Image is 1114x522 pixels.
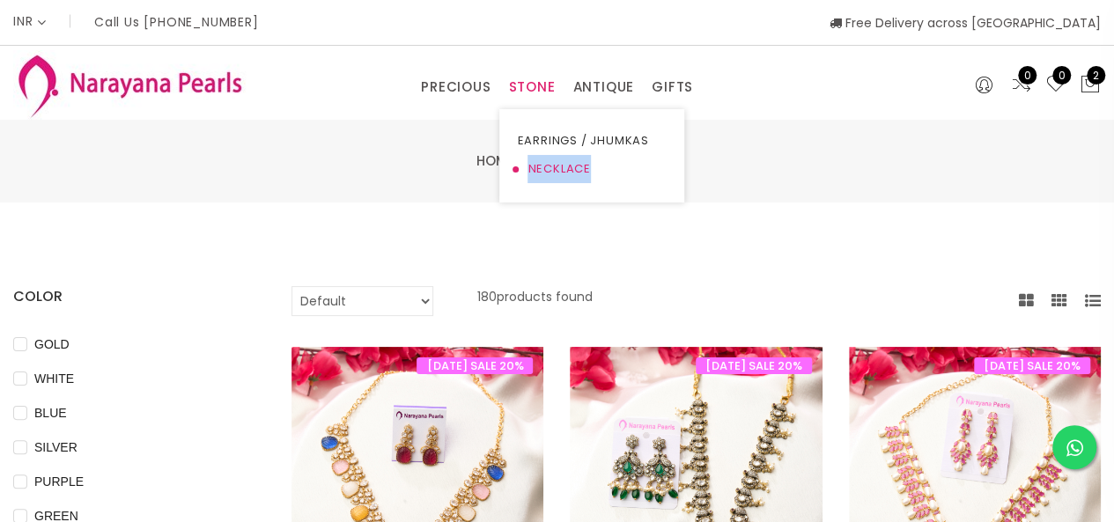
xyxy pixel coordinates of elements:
[476,151,514,170] a: Home
[1080,74,1101,97] button: 2
[517,127,667,155] a: EARRINGS / JHUMKAS
[1052,66,1071,85] span: 0
[27,437,85,457] span: SILVER
[1087,66,1105,85] span: 2
[652,74,693,100] a: GIFTS
[27,472,91,491] span: PURPLE
[1045,74,1066,97] a: 0
[1011,74,1032,97] a: 0
[13,286,239,307] h4: COLOR
[830,14,1101,32] span: Free Delivery across [GEOGRAPHIC_DATA]
[421,74,491,100] a: PRECIOUS
[572,74,634,100] a: ANTIQUE
[27,369,81,388] span: WHITE
[477,286,593,316] p: 180 products found
[417,357,533,374] span: [DATE] SALE 20%
[27,335,77,354] span: GOLD
[508,74,555,100] a: STONE
[517,155,667,183] a: NECKLACE
[27,403,74,423] span: BLUE
[1018,66,1037,85] span: 0
[94,16,259,28] p: Call Us [PHONE_NUMBER]
[696,357,812,374] span: [DATE] SALE 20%
[974,357,1090,374] span: [DATE] SALE 20%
